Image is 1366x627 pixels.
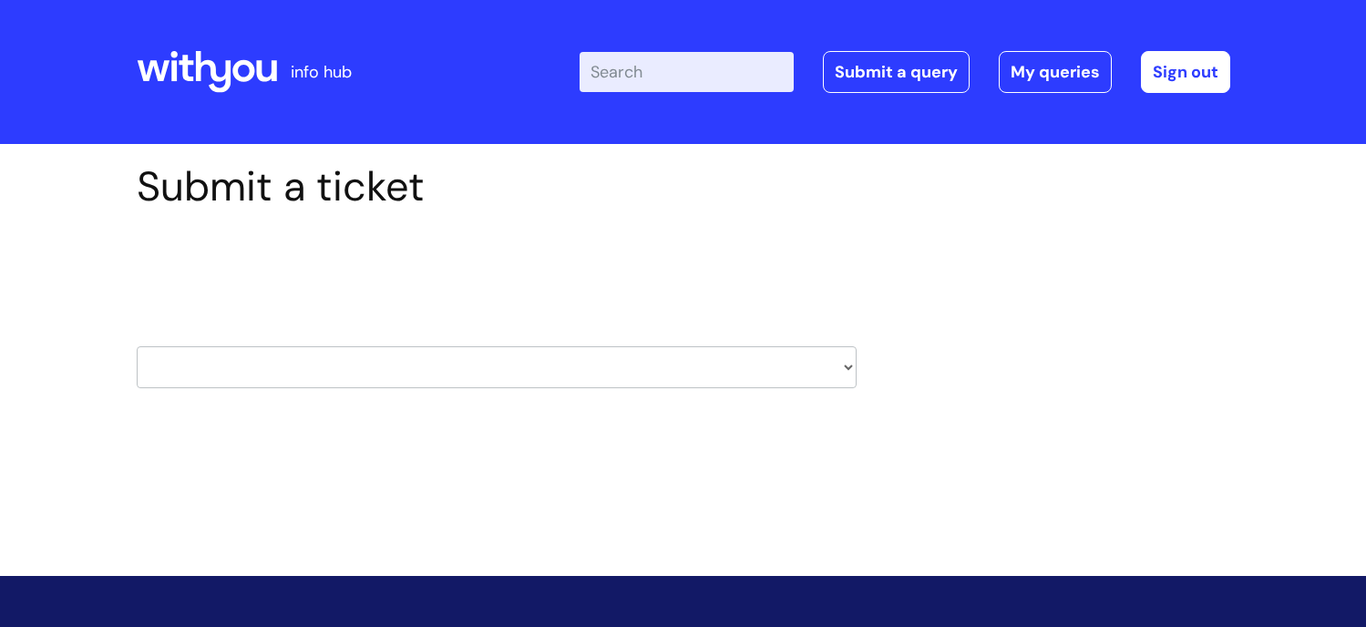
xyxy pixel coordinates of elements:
[580,51,1230,93] div: | -
[137,162,857,211] h1: Submit a ticket
[823,51,970,93] a: Submit a query
[999,51,1112,93] a: My queries
[1141,51,1230,93] a: Sign out
[291,57,352,87] p: info hub
[137,253,857,287] h2: Select issue type
[580,52,794,92] input: Search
